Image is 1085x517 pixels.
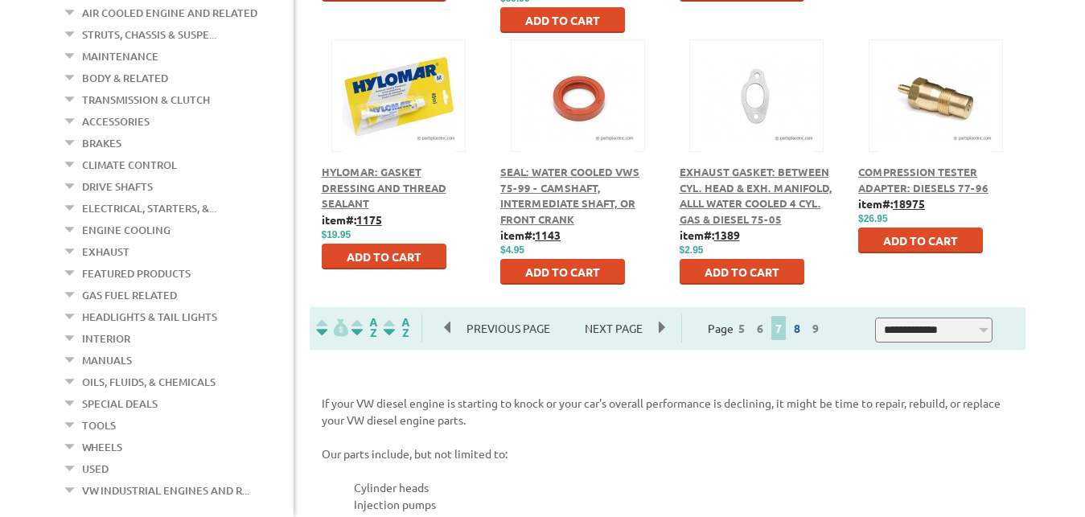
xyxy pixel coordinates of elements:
[82,111,150,132] a: Accessories
[82,306,217,327] a: Headlights & Tail Lights
[569,321,659,335] a: Next Page
[82,220,171,240] a: Engine Cooling
[500,7,625,33] button: Add to Cart
[680,259,804,285] button: Add to Cart
[322,212,382,227] b: item#:
[322,229,351,240] span: $19.95
[680,244,704,256] span: $2.95
[82,350,132,371] a: Manuals
[82,241,129,262] a: Exhaust
[753,321,767,335] a: 6
[82,133,121,154] a: Brakes
[500,165,639,226] a: Seal: Water Cooled VWs 75-99 - Camshaft, Intermediate Shaft, or Front Crank
[82,68,168,88] a: Body & Related
[680,228,740,242] b: item#:
[858,228,983,253] button: Add to Cart
[322,395,1013,429] p: If your VW diesel engine is starting to knock or your car's overall performance is declining, it ...
[322,445,1013,462] p: Our parts include, but not limited to:
[316,318,348,337] img: filterpricelow.svg
[354,479,1013,496] li: Cylinder heads
[82,154,177,175] a: Climate Control
[348,318,380,337] img: Sort by Headline
[356,212,382,227] u: 1175
[714,228,740,242] u: 1389
[82,263,191,284] a: Featured Products
[525,13,600,27] span: Add to Cart
[82,24,216,45] a: Struts, Chassis & Suspe...
[893,196,925,211] u: 18975
[82,89,210,110] a: Transmission & Clutch
[82,176,153,197] a: Drive Shafts
[858,213,888,224] span: $26.95
[734,321,749,335] a: 5
[322,165,446,210] a: Hylomar: Gasket Dressing and Thread Sealant
[82,415,116,436] a: Tools
[808,321,823,335] a: 9
[82,285,177,306] a: Gas Fuel Related
[525,265,600,279] span: Add to Cart
[347,249,421,264] span: Add to Cart
[680,165,832,226] a: Exhaust Gasket: Between Cyl. Head & Exh. Manifold, Alll Water Cooled 4 Cyl. Gas & Diesel 75-05
[771,316,786,340] span: 7
[82,393,158,414] a: Special Deals
[322,244,446,269] button: Add to Cart
[82,328,130,349] a: Interior
[883,233,958,248] span: Add to Cart
[500,228,561,242] b: item#:
[82,2,257,23] a: Air Cooled Engine and Related
[82,458,109,479] a: Used
[858,196,925,211] b: item#:
[705,265,779,279] span: Add to Cart
[858,165,988,195] a: Compression Tester Adapter: Diesels 77-96
[82,46,158,67] a: Maintenance
[790,321,804,335] a: 8
[445,321,569,335] a: Previous Page
[380,318,413,337] img: Sort by Sales Rank
[82,437,122,458] a: Wheels
[354,496,1013,513] li: Injection pumps
[82,371,216,392] a: Oils, Fluids, & Chemicals
[681,314,849,343] div: Page
[500,244,524,256] span: $4.95
[569,316,659,340] span: Next Page
[450,316,566,340] span: Previous Page
[82,480,249,501] a: VW Industrial Engines and R...
[535,228,561,242] u: 1143
[82,198,216,219] a: Electrical, Starters, &...
[500,259,625,285] button: Add to Cart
